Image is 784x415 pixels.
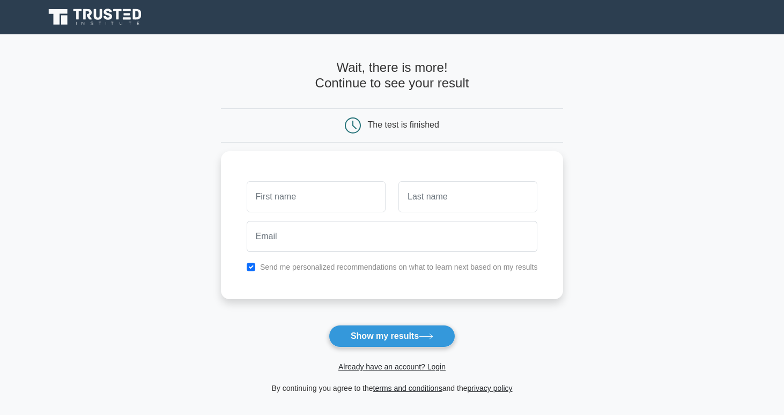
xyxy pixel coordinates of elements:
[368,120,439,129] div: The test is finished
[247,221,538,252] input: Email
[373,384,442,392] a: terms and conditions
[260,263,538,271] label: Send me personalized recommendations on what to learn next based on my results
[338,362,446,371] a: Already have an account? Login
[468,384,513,392] a: privacy policy
[329,325,455,347] button: Show my results
[221,60,564,91] h4: Wait, there is more! Continue to see your result
[398,181,537,212] input: Last name
[247,181,386,212] input: First name
[215,382,570,395] div: By continuing you agree to the and the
